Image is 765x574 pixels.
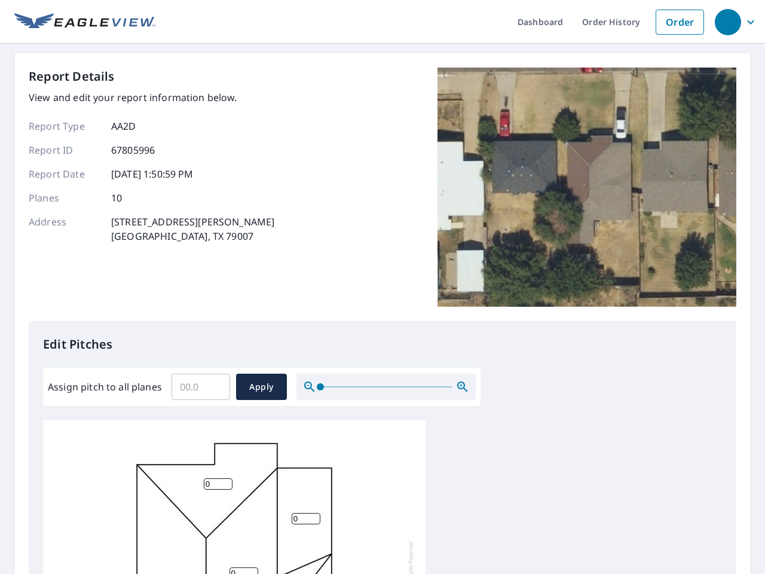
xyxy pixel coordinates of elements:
[111,215,274,243] p: [STREET_ADDRESS][PERSON_NAME] [GEOGRAPHIC_DATA], TX 79007
[656,10,704,35] a: Order
[111,143,155,157] p: 67805996
[29,191,100,205] p: Planes
[29,90,274,105] p: View and edit your report information below.
[111,191,122,205] p: 10
[111,167,194,181] p: [DATE] 1:50:59 PM
[29,167,100,181] p: Report Date
[29,143,100,157] p: Report ID
[29,68,115,86] p: Report Details
[236,374,287,400] button: Apply
[14,13,155,31] img: EV Logo
[111,119,136,133] p: AA2D
[29,215,100,243] p: Address
[29,119,100,133] p: Report Type
[246,380,277,395] span: Apply
[43,335,722,353] p: Edit Pitches
[172,370,230,404] input: 00.0
[48,380,162,394] label: Assign pitch to all planes
[437,68,736,307] img: Top image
